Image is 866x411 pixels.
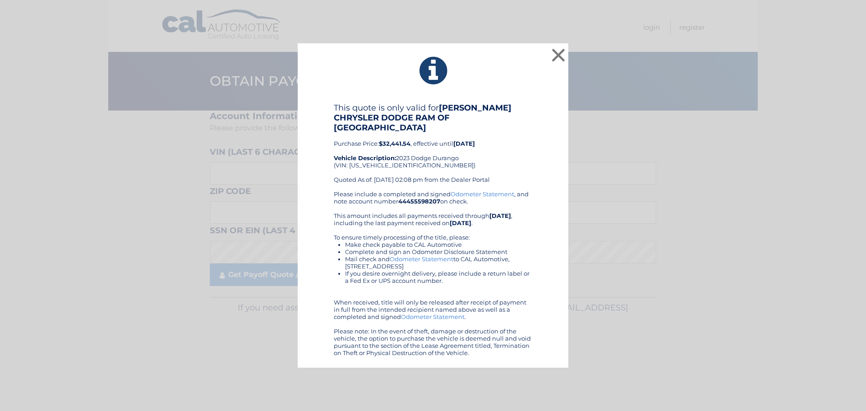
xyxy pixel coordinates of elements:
li: Complete and sign an Odometer Disclosure Statement [345,248,532,255]
h4: This quote is only valid for [334,103,532,133]
a: Odometer Statement [390,255,453,263]
li: If you desire overnight delivery, please include a return label or a Fed Ex or UPS account number. [345,270,532,284]
li: Mail check and to CAL Automotive, [STREET_ADDRESS] [345,255,532,270]
b: $32,441.54 [379,140,410,147]
b: [PERSON_NAME] CHRYSLER DODGE RAM OF [GEOGRAPHIC_DATA] [334,103,511,133]
b: [DATE] [453,140,475,147]
button: × [549,46,567,64]
b: [DATE] [450,219,471,226]
a: Odometer Statement [401,313,465,320]
strong: Vehicle Description: [334,154,396,162]
div: Please include a completed and signed , and note account number on check. This amount includes al... [334,190,532,356]
li: Make check payable to CAL Automotive [345,241,532,248]
b: 44455598207 [398,198,440,205]
div: Purchase Price: , effective until 2023 Dodge Durango (VIN: [US_VEHICLE_IDENTIFICATION_NUMBER]) Qu... [334,103,532,190]
a: Odometer Statement [451,190,514,198]
b: [DATE] [489,212,511,219]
